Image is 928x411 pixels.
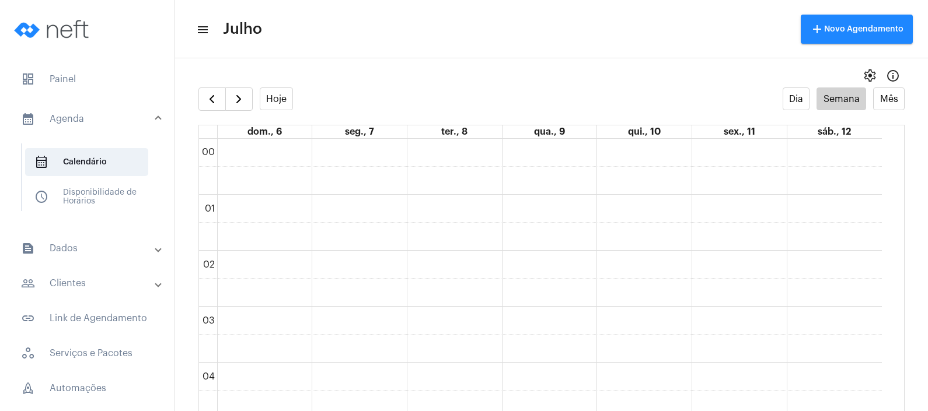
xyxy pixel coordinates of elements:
div: sidenav iconAgenda [7,138,175,227]
button: Semana Anterior [198,87,226,111]
a: 6 de julho de 2025 [245,125,284,138]
div: 02 [201,259,217,270]
a: 7 de julho de 2025 [343,125,376,138]
button: Mês [873,87,905,110]
span: Disponibilidade de Horários [25,183,148,211]
span: Novo Agendamento [810,25,903,33]
mat-panel-title: Agenda [21,112,156,126]
button: Semana [817,87,866,110]
a: 10 de julho de 2025 [626,125,663,138]
span: sidenav icon [21,381,35,395]
mat-expansion-panel-header: sidenav iconDados [7,234,175,262]
mat-panel-title: Dados [21,241,156,255]
div: 01 [203,203,217,214]
mat-icon: sidenav icon [21,112,35,126]
span: sidenav icon [34,190,48,204]
span: Julho [223,20,262,38]
button: Info [881,64,905,87]
div: 04 [200,371,217,382]
span: sidenav icon [21,72,35,86]
button: Dia [783,87,810,110]
a: 8 de julho de 2025 [439,125,470,138]
button: Hoje [260,87,294,110]
mat-icon: Info [886,69,900,83]
a: 12 de julho de 2025 [815,125,853,138]
mat-icon: sidenav icon [21,276,35,290]
span: settings [863,69,877,83]
button: Novo Agendamento [801,15,913,44]
div: 00 [200,147,217,157]
mat-icon: sidenav icon [21,311,35,325]
mat-panel-title: Clientes [21,276,156,290]
mat-icon: sidenav icon [196,23,208,37]
mat-icon: add [810,22,824,36]
span: Automações [12,374,163,402]
button: Próximo Semana [225,87,253,111]
a: 9 de julho de 2025 [532,125,567,138]
span: Painel [12,65,163,93]
mat-expansion-panel-header: sidenav iconClientes [7,269,175,297]
span: Link de Agendamento [12,304,163,332]
div: 03 [200,315,217,326]
span: Serviços e Pacotes [12,339,163,367]
button: settings [858,64,881,87]
span: Calendário [25,148,148,176]
a: 11 de julho de 2025 [721,125,758,138]
mat-expansion-panel-header: sidenav iconAgenda [7,100,175,138]
mat-icon: sidenav icon [21,241,35,255]
span: sidenav icon [34,155,48,169]
img: logo-neft-novo-2.png [9,6,97,52]
span: sidenav icon [21,346,35,360]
